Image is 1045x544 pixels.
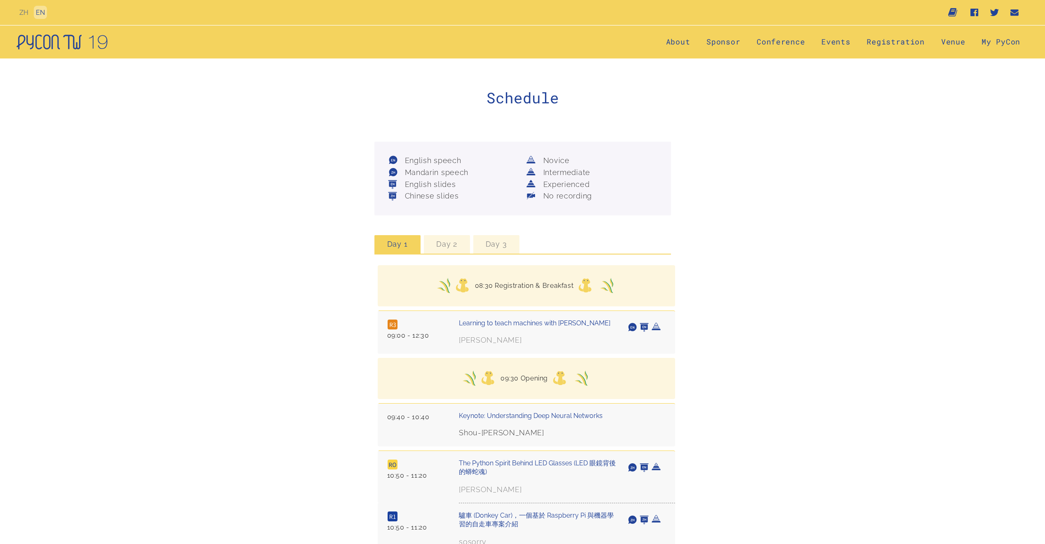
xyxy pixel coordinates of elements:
div: 驢車 (Donkey Car)，一個基於 Raspberry Pi 與機器學習的自走車專案介紹 [459,511,617,529]
div: The Python Spirit Behind LED Glasses (LED 眼鏡背後的蟒蛇魂) [459,459,617,476]
li: 09:30 Opening [500,373,548,384]
li: Mandarin speech [388,167,519,179]
button: EN [34,6,47,19]
li: 09:00 - 12:30 [387,330,459,341]
a: ZH [19,9,28,16]
li: Novice [526,155,658,167]
li: 09:40 - 10:40 [387,412,459,423]
li: 10:50 - 11:20 [387,470,459,481]
li: 10:50 - 11:20 [387,522,459,533]
li: Day 1 [374,235,421,254]
a: Venue [941,34,966,50]
li: Experienced [526,179,658,191]
li: Intermediate [526,167,658,179]
p: [PERSON_NAME] [459,334,617,346]
li: Chinese slides [388,190,519,202]
a: Keynote: Understanding Deep Neural Networks Shou-[PERSON_NAME] [459,412,675,446]
label: Conference [757,34,805,50]
li: Day 3 [473,235,519,254]
a: The Python Spirit Behind LED Glasses (LED 眼鏡背後的蟒蛇魂) [PERSON_NAME] [459,459,617,503]
label: Registration [867,34,924,50]
p: [PERSON_NAME] [459,484,617,496]
label: Events [821,34,850,50]
li: Day 2 [424,235,470,254]
a: Learning to teach machines with [PERSON_NAME] [PERSON_NAME] [459,319,617,354]
div: Keynote: Understanding Deep Neural Networks [459,412,675,420]
a: About [666,34,690,50]
li: English speech [388,155,519,167]
li: 08:30 Registration & Breakfast [475,280,574,291]
li: No recording [526,190,658,202]
div: Learning to teach machines with [PERSON_NAME] [459,319,617,327]
p: Shou-[PERSON_NAME] [459,427,675,439]
li: English slides [388,179,519,191]
a: My PyCon [982,34,1020,50]
button: ZH [17,6,30,19]
a: Sponsor [706,34,740,50]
